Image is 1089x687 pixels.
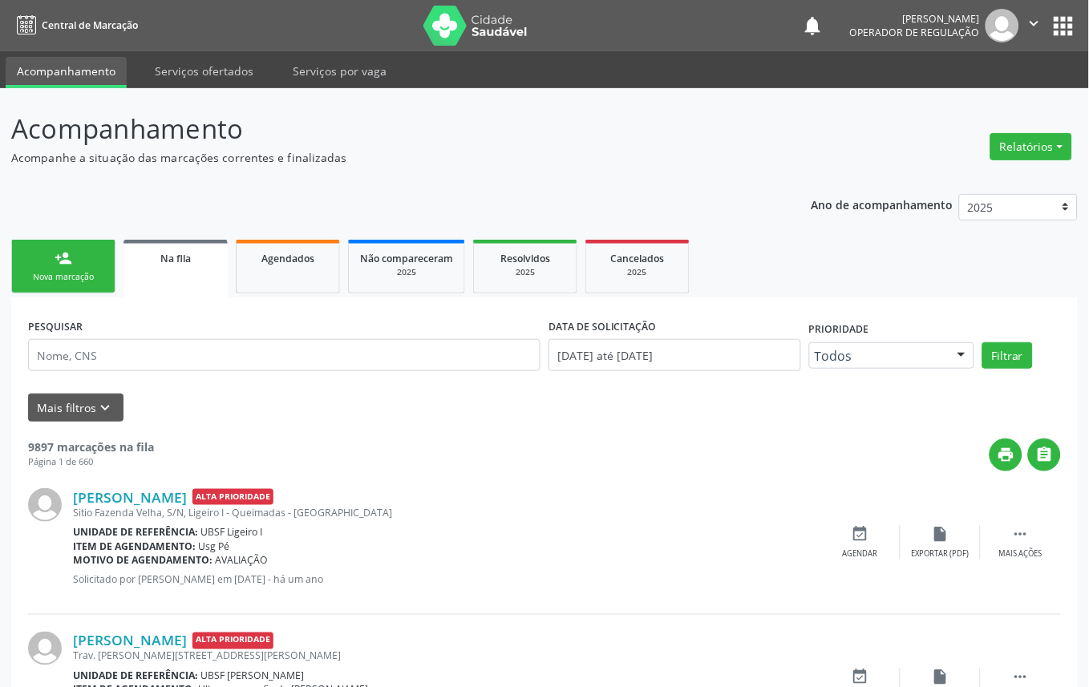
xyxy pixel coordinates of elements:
[73,539,196,553] b: Item de agendamento:
[11,12,138,38] a: Central de Marcação
[912,548,970,560] div: Exportar (PDF)
[360,252,453,265] span: Não compareceram
[144,57,265,85] a: Serviços ofertados
[998,446,1015,463] i: print
[73,669,198,683] b: Unidade de referência:
[216,553,269,567] span: AVALIAÇÃO
[809,317,869,342] label: Prioridade
[73,632,187,649] a: [PERSON_NAME]
[42,18,138,32] span: Central de Marcação
[6,57,127,88] a: Acompanhamento
[986,9,1019,42] img: img
[28,455,154,469] div: Página 1 de 660
[850,26,980,39] span: Operador de regulação
[192,489,273,506] span: Alta Prioridade
[28,394,123,422] button: Mais filtroskeyboard_arrow_down
[852,525,869,543] i: event_available
[549,314,657,339] label: DATA DE SOLICITAÇÃO
[852,669,869,686] i: event_available
[23,271,103,283] div: Nova marcação
[1036,446,1054,463] i: 
[611,252,665,265] span: Cancelados
[500,252,550,265] span: Resolvidos
[55,249,72,267] div: person_add
[28,339,540,371] input: Nome, CNS
[28,439,154,455] strong: 9897 marcações na fila
[73,649,820,663] div: Trav. [PERSON_NAME][STREET_ADDRESS][PERSON_NAME]
[199,539,230,553] span: Usg Pé
[990,133,1072,160] button: Relatórios
[160,252,191,265] span: Na fila
[11,149,758,166] p: Acompanhe a situação das marcações correntes e finalizadas
[549,339,801,371] input: Selecione um intervalo
[812,194,953,214] p: Ano de acompanhamento
[73,553,213,567] b: Motivo de agendamento:
[850,12,980,26] div: [PERSON_NAME]
[1050,12,1078,40] button: apps
[360,266,453,278] div: 2025
[73,525,198,539] b: Unidade de referência:
[597,266,678,278] div: 2025
[1012,669,1030,686] i: 
[261,252,314,265] span: Agendados
[932,525,949,543] i: insert_drive_file
[73,506,820,519] div: Sitio Fazenda Velha, S/N, Ligeiro I - Queimadas - [GEOGRAPHIC_DATA]
[11,109,758,149] p: Acompanhamento
[815,348,941,364] span: Todos
[73,572,820,586] p: Solicitado por [PERSON_NAME] em [DATE] - há um ano
[28,314,83,339] label: PESQUISAR
[999,548,1042,560] div: Mais ações
[802,14,824,37] button: notifications
[201,669,305,683] span: UBSF [PERSON_NAME]
[192,632,273,649] span: Alta Prioridade
[1012,525,1030,543] i: 
[28,488,62,522] img: img
[281,57,398,85] a: Serviços por vaga
[1019,9,1050,42] button: 
[97,399,115,417] i: keyboard_arrow_down
[1028,438,1061,471] button: 
[485,266,565,278] div: 2025
[201,525,263,539] span: UBSF Ligeiro I
[73,488,187,506] a: [PERSON_NAME]
[1026,14,1043,32] i: 
[982,342,1033,370] button: Filtrar
[990,438,1022,471] button: print
[843,548,878,560] div: Agendar
[932,669,949,686] i: insert_drive_file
